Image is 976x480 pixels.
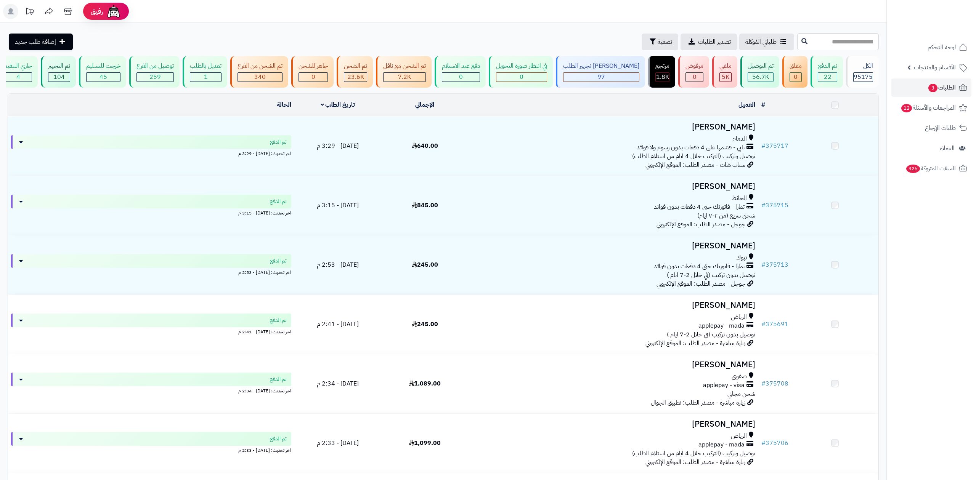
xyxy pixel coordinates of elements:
div: [PERSON_NAME] تجهيز الطلب [563,62,639,70]
span: 7.2K [398,72,411,82]
div: 97 [563,73,639,82]
img: logo-2.png [924,21,969,37]
span: توصيل وتركيب (التركيب خلال 4 ايام من استلام الطلب) [632,449,755,458]
span: applepay - mada [698,322,745,330]
div: تم التوصيل [748,62,774,70]
span: تصدير الطلبات [698,37,731,46]
a: السلات المتروكة325 [891,159,971,178]
span: 0 [794,72,798,82]
span: 0 [520,72,523,82]
a: معلق 0 [781,56,809,88]
span: سناب شات - مصدر الطلب: الموقع الإلكتروني [645,160,745,170]
a: الطلبات3 [891,78,971,97]
span: 245.00 [412,260,438,269]
a: تم التجهيز 104 [39,56,77,88]
div: تم الشحن مع ناقل [383,62,426,70]
span: [DATE] - 2:33 م [317,438,359,448]
span: شحن سريع (من ٢-٧ ايام) [697,211,755,220]
div: 7223 [384,73,425,82]
span: 3 [928,84,937,92]
a: #375717 [761,141,788,150]
div: جاهز للشحن [299,62,328,70]
div: 0 [686,73,703,82]
span: 245.00 [412,320,438,329]
span: # [761,201,766,210]
span: الأقسام والمنتجات [914,62,956,73]
span: [DATE] - 3:15 م [317,201,359,210]
a: ملغي 5K [711,56,739,88]
a: #375715 [761,201,788,210]
span: طلباتي المُوكلة [745,37,777,46]
div: توصيل من الفرع [136,62,174,70]
span: توصيل بدون تركيب (في خلال 2-7 ايام ) [667,330,755,339]
span: الدمام [732,134,747,143]
a: المراجعات والأسئلة12 [891,99,971,117]
span: تمارا - فاتورتك حتى 4 دفعات بدون فوائد [654,203,745,211]
span: 97 [597,72,605,82]
h3: [PERSON_NAME] [471,123,755,131]
div: تم الشحن من الفرع [238,62,283,70]
div: 0 [790,73,801,82]
a: العملاء [891,139,971,157]
h3: [PERSON_NAME] [471,360,755,369]
div: دفع عند الاستلام [442,62,480,70]
a: تعديل بالطلب 1 [181,56,229,88]
a: طلبات الإرجاع [891,119,971,137]
span: 0 [459,72,463,82]
div: 45 [87,73,120,82]
span: applepay - visa [703,381,745,390]
a: تم الشحن 23.6K [335,56,374,88]
a: #375713 [761,260,788,269]
span: 56.7K [752,72,769,82]
a: لوحة التحكم [891,38,971,56]
a: #375706 [761,438,788,448]
div: الكل [853,62,873,70]
a: [PERSON_NAME] تجهيز الطلب 97 [554,56,647,88]
span: # [761,260,766,269]
div: 22 [818,73,837,82]
div: 0 [442,73,480,82]
span: 4 [16,72,20,82]
span: [DATE] - 2:53 م [317,260,359,269]
div: اخر تحديث: [DATE] - 3:15 م [11,208,291,216]
a: توصيل من الفرع 259 [128,56,181,88]
a: الحالة [277,100,291,109]
div: مرفوض [685,62,703,70]
span: applepay - mada [698,440,745,449]
div: في انتظار صورة التحويل [496,62,547,70]
a: الإجمالي [415,100,434,109]
span: تابي - قسّمها على 4 دفعات بدون رسوم ولا فوائد [637,143,745,152]
span: 5K [722,72,729,82]
span: 45 [100,72,107,82]
a: في انتظار صورة التحويل 0 [487,56,554,88]
div: تم الشحن [344,62,367,70]
div: اخر تحديث: [DATE] - 2:41 م [11,327,291,335]
span: [DATE] - 2:34 م [317,379,359,388]
div: ملغي [719,62,732,70]
span: الطلبات [928,82,956,93]
button: تصفية [642,34,678,50]
span: تم الدفع [270,376,287,383]
span: زيارة مباشرة - مصدر الطلب: تطبيق الجوال [651,398,745,407]
a: خرجت للتسليم 45 [77,56,128,88]
div: اخر تحديث: [DATE] - 2:34 م [11,386,291,394]
span: 0 [311,72,315,82]
h3: [PERSON_NAME] [471,420,755,429]
span: إضافة طلب جديد [15,37,56,46]
a: إضافة طلب جديد [9,34,73,50]
a: تم الشحن مع ناقل 7.2K [374,56,433,88]
span: تم الدفع [270,257,287,265]
div: 0 [299,73,327,82]
div: 23595 [344,73,367,82]
span: زيارة مباشرة - مصدر الطلب: الموقع الإلكتروني [645,339,745,348]
span: تصفية [658,37,672,46]
a: العميل [738,100,755,109]
span: زيارة مباشرة - مصدر الطلب: الموقع الإلكتروني [645,458,745,467]
span: لوحة التحكم [928,42,956,53]
div: 4977 [720,73,731,82]
span: تم الدفع [270,198,287,205]
span: [DATE] - 3:29 م [317,141,359,150]
a: # [761,100,765,109]
div: تم الدفع [818,62,837,70]
span: الرياض [731,313,747,322]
